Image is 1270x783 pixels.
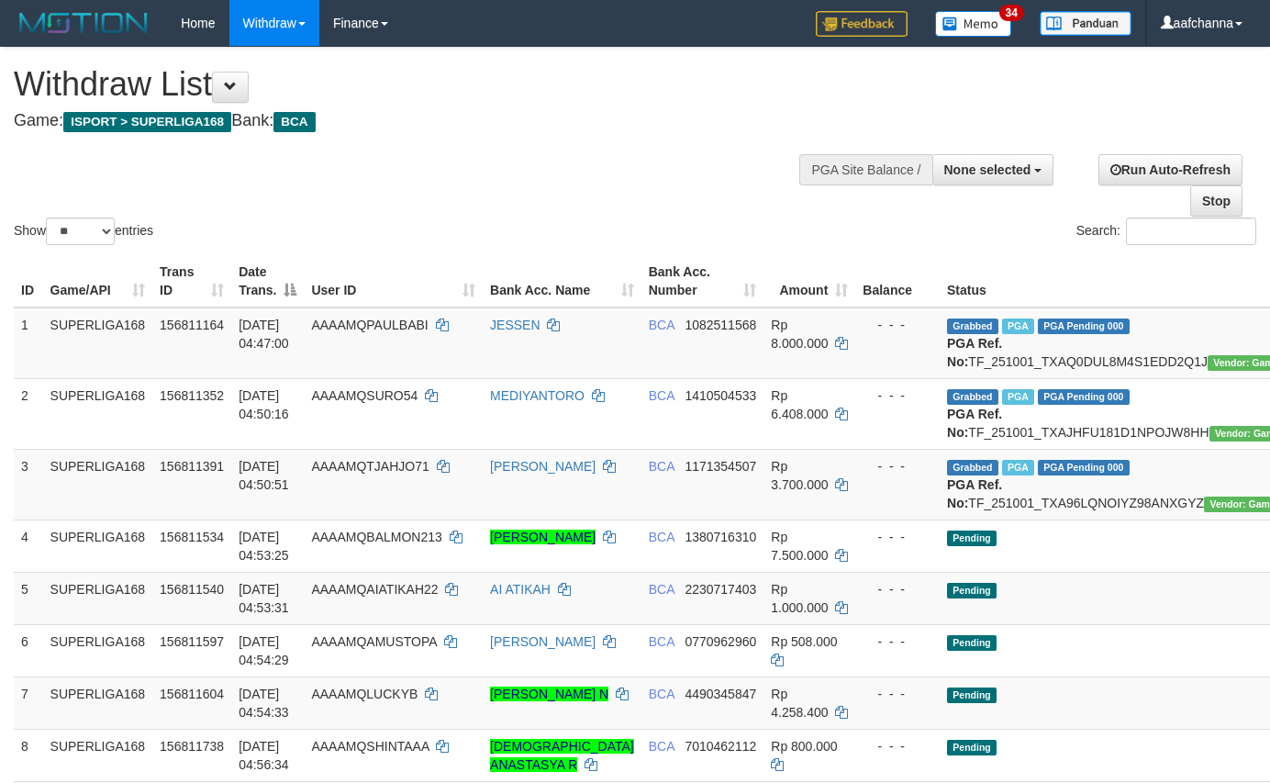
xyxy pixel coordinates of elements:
span: Copy 1171354507 to clipboard [685,459,756,474]
td: 5 [14,572,43,624]
th: Game/API: activate to sort column ascending [43,255,153,308]
span: Grabbed [947,389,998,405]
td: SUPERLIGA168 [43,378,153,449]
span: BCA [649,582,674,597]
span: BCA [649,388,674,403]
span: 156811540 [160,582,224,597]
select: Showentries [46,218,115,245]
th: Bank Acc. Number: activate to sort column ascending [641,255,764,308]
span: Marked by aafnonsreyleab [1002,319,1034,334]
span: Grabbed [947,460,998,475]
span: Pending [947,583,997,598]
div: - - - [863,685,932,703]
span: [DATE] 04:47:00 [239,318,289,351]
span: AAAAMQAIATIKAH22 [311,582,438,597]
span: Copy 4490345847 to clipboard [685,687,756,701]
span: BCA [273,112,315,132]
span: Rp 8.000.000 [771,318,828,351]
a: JESSEN [490,318,540,332]
span: 156811597 [160,634,224,649]
span: [DATE] 04:50:51 [239,459,289,492]
span: [DATE] 04:53:25 [239,530,289,563]
span: Pending [947,531,997,546]
a: [PERSON_NAME] [490,459,596,474]
td: SUPERLIGA168 [43,308,153,379]
td: 6 [14,624,43,677]
label: Search: [1076,218,1256,245]
th: ID [14,255,43,308]
td: 3 [14,449,43,520]
th: Bank Acc. Name: activate to sort column ascending [483,255,641,308]
button: None selected [932,154,1054,185]
span: Rp 7.500.000 [771,530,828,563]
div: - - - [863,316,932,334]
span: PGA Pending [1038,319,1130,334]
span: Marked by aafnonsreyleab [1002,389,1034,405]
span: [DATE] 04:54:29 [239,634,289,667]
span: Marked by aafnonsreyleab [1002,460,1034,475]
span: BCA [649,739,674,754]
input: Search: [1126,218,1256,245]
div: PGA Site Balance / [799,154,931,185]
span: None selected [944,162,1031,177]
span: Rp 6.408.000 [771,388,828,421]
span: Copy 7010462112 to clipboard [685,739,756,754]
th: Date Trans.: activate to sort column descending [231,255,304,308]
span: AAAAMQSURO54 [311,388,418,403]
b: PGA Ref. No: [947,336,1002,369]
span: Rp 800.000 [771,739,837,754]
td: SUPERLIGA168 [43,520,153,572]
span: 156811534 [160,530,224,544]
label: Show entries [14,218,153,245]
span: PGA Pending [1038,389,1130,405]
span: AAAAMQTJAHJO71 [311,459,429,474]
span: AAAAMQLUCKYB [311,687,418,701]
span: 156811352 [160,388,224,403]
span: Copy 1380716310 to clipboard [685,530,756,544]
span: Pending [947,740,997,755]
a: MEDIYANTORO [490,388,585,403]
span: AAAAMQSHINTAAA [311,739,429,754]
span: 156811391 [160,459,224,474]
td: 1 [14,308,43,379]
td: SUPERLIGA168 [43,677,153,729]
b: PGA Ref. No: [947,477,1002,510]
a: [PERSON_NAME] N [490,687,608,701]
a: Stop [1190,185,1242,217]
td: SUPERLIGA168 [43,624,153,677]
a: [DEMOGRAPHIC_DATA] ANASTASYA R [490,739,634,772]
span: AAAAMQAMUSTOPA [311,634,436,649]
span: Rp 4.258.400 [771,687,828,720]
span: Rp 3.700.000 [771,459,828,492]
th: Trans ID: activate to sort column ascending [152,255,231,308]
span: Copy 0770962960 to clipboard [685,634,756,649]
div: - - - [863,457,932,475]
span: ISPORT > SUPERLIGA168 [63,112,231,132]
span: BCA [649,687,674,701]
span: 156811604 [160,687,224,701]
span: 34 [999,5,1024,21]
h4: Game: Bank: [14,112,829,130]
a: AI ATIKAH [490,582,551,597]
span: Rp 508.000 [771,634,837,649]
h1: Withdraw List [14,66,829,103]
span: BCA [649,634,674,649]
div: - - - [863,528,932,546]
span: [DATE] 04:56:34 [239,739,289,772]
div: - - - [863,580,932,598]
span: Rp 1.000.000 [771,582,828,615]
span: Copy 1082511568 to clipboard [685,318,756,332]
a: [PERSON_NAME] [490,530,596,544]
span: 156811164 [160,318,224,332]
span: BCA [649,530,674,544]
span: Pending [947,688,997,703]
div: - - - [863,632,932,651]
b: PGA Ref. No: [947,407,1002,440]
th: Amount: activate to sort column ascending [763,255,855,308]
th: User ID: activate to sort column ascending [304,255,483,308]
span: [DATE] 04:53:31 [239,582,289,615]
span: [DATE] 04:54:33 [239,687,289,720]
td: 2 [14,378,43,449]
img: panduan.png [1040,11,1131,36]
span: Grabbed [947,319,998,334]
